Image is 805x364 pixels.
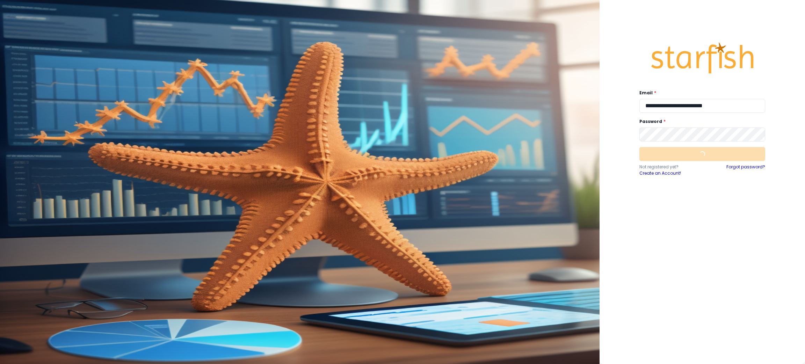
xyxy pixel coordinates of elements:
label: Password [639,118,761,125]
img: Logo.42cb71d561138c82c4ab.png [650,36,755,80]
p: Not registered yet? [639,164,702,170]
label: Email [639,90,761,96]
a: Create an Account! [639,170,702,176]
a: Forgot password? [726,164,765,176]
